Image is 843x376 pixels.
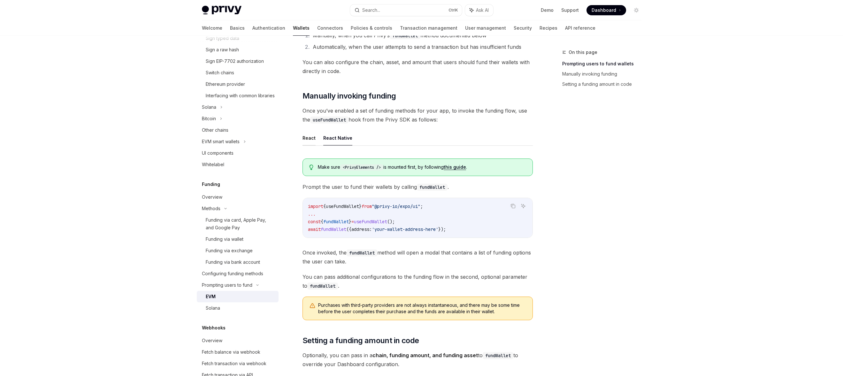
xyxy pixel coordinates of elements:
[303,130,316,145] button: React
[321,219,323,225] span: {
[206,80,245,88] div: Ethereum provider
[347,249,377,256] code: fundWallet
[448,8,458,13] span: Ctrl K
[206,235,243,243] div: Funding via wallet
[303,272,533,290] span: You can pass additional configurations to the funding flow in the second, optional parameter to .
[202,115,216,122] div: Bitcoin
[303,248,533,266] span: Once invoked, the method will open a modal that contains a list of funding options the user can t...
[350,4,462,16] button: Search...CtrlK
[197,268,279,279] a: Configuring funding methods
[202,337,222,344] div: Overview
[387,219,395,225] span: ();
[197,302,279,314] a: Solana
[351,226,372,232] span: address:
[417,184,448,191] code: fundWallet
[293,20,310,36] a: Wallets
[197,245,279,256] a: Funding via exchange
[206,216,275,232] div: Funding via card, Apple Pay, and Google Pay
[351,219,354,225] span: =
[303,91,396,101] span: Manually invoking funding
[541,7,554,13] a: Demo
[308,226,321,232] span: await
[349,219,351,225] span: }
[323,130,352,145] button: React Native
[197,159,279,170] a: Whitelabel
[197,67,279,78] a: Switch chains
[562,69,647,79] a: Manually invoking funding
[362,6,380,14] div: Search...
[206,92,275,100] div: Interfacing with common libraries
[444,164,466,170] a: this guide
[586,5,626,15] a: Dashboard
[318,164,526,171] span: Make sure is mounted first, by following .
[307,283,338,290] code: fundWallet
[202,270,263,277] div: Configuring funding methods
[197,335,279,346] a: Overview
[202,138,240,145] div: EVM smart wallets
[206,57,264,65] div: Sign EIP-7702 authorization
[359,203,362,209] span: }
[631,5,641,15] button: Toggle dark mode
[308,203,323,209] span: import
[202,149,234,157] div: UI components
[372,226,438,232] span: 'your-wallet-address-here'
[483,352,513,359] code: fundWallet
[202,126,228,134] div: Other chains
[206,293,216,300] div: EVM
[323,219,349,225] span: fundWallet
[202,324,226,332] h5: Webhooks
[197,233,279,245] a: Funding via wallet
[197,191,279,203] a: Overview
[197,90,279,101] a: Interfacing with common libraries
[540,20,557,36] a: Recipes
[354,219,387,225] span: useFundWallet
[317,20,343,36] a: Connectors
[197,55,279,67] a: Sign EIP-7702 authorization
[202,360,266,367] div: Fetch transaction via webhook
[197,291,279,302] a: EVM
[206,304,220,312] div: Solana
[303,106,533,124] span: Once you’ve enabled a set of funding methods for your app, to invoke the funding flow, use the ho...
[197,78,279,90] a: Ethereum provider
[362,203,372,209] span: from
[318,302,526,315] span: Purchases with third-party providers are not always instantaneous, and there may be some time bef...
[310,116,349,123] code: useFundWallet
[351,20,392,36] a: Policies & controls
[390,32,420,39] code: fundWallet
[465,20,506,36] a: User management
[206,69,234,77] div: Switch chains
[197,124,279,136] a: Other chains
[202,181,220,188] h5: Funding
[509,202,517,210] button: Copy the contents from the code block
[372,352,478,358] strong: chain, funding amount, and funding asset
[230,20,245,36] a: Basics
[562,79,647,89] a: Setting a funding amount in code
[303,335,419,346] span: Setting a funding amount in code
[202,281,252,289] div: Prompting users to fund
[438,226,446,232] span: });
[311,42,533,51] li: Automatically, when the user attempts to send a transaction but has insufficient funds
[308,219,321,225] span: const
[476,7,489,13] span: Ask AI
[321,226,346,232] span: fundWallet
[206,247,253,254] div: Funding via exchange
[303,351,533,369] span: Optionally, you can pass in a to to override your Dashboard configuration.
[202,20,222,36] a: Welcome
[400,20,457,36] a: Transaction management
[372,203,420,209] span: "@privy-io/expo/ui"
[206,46,239,54] div: Sign a raw hash
[202,348,260,356] div: Fetch balance via webhook
[202,193,222,201] div: Overview
[561,7,579,13] a: Support
[309,165,314,170] svg: Tip
[197,214,279,233] a: Funding via card, Apple Pay, and Google Pay
[465,4,493,16] button: Ask AI
[309,303,316,309] svg: Warning
[303,182,533,191] span: Prompt the user to fund their wallets by calling .
[202,6,241,15] img: light logo
[197,147,279,159] a: UI components
[197,256,279,268] a: Funding via bank account
[569,48,597,56] span: On this page
[252,20,285,36] a: Authentication
[308,211,316,217] span: ...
